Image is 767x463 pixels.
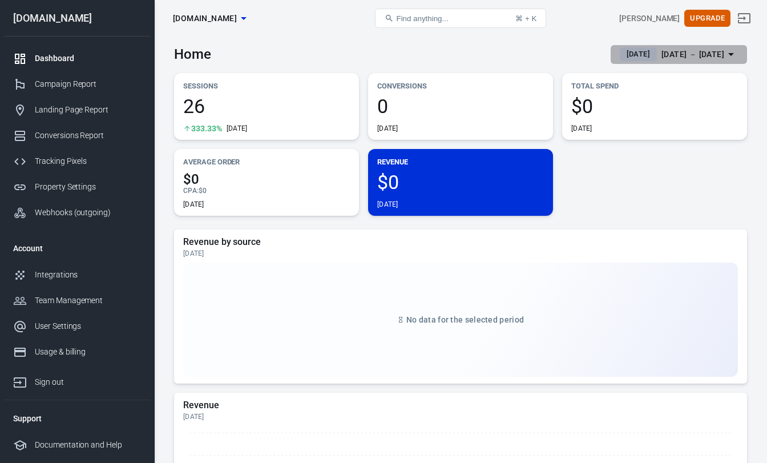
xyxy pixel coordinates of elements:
div: [DOMAIN_NAME] [4,13,150,23]
div: Account id: C1SXkjnC [619,13,680,25]
div: Property Settings [35,181,141,193]
h5: Revenue [183,400,738,411]
p: Conversions [377,80,544,92]
button: [DOMAIN_NAME] [168,8,251,29]
p: Total Spend [571,80,738,92]
span: Find anything... [396,14,448,23]
span: 333.33% [191,124,222,132]
button: Upgrade [684,10,730,27]
div: Integrations [35,269,141,281]
span: $0 [183,172,350,186]
div: Team Management [35,295,141,307]
p: Average Order [183,156,350,168]
div: [DATE] [571,124,592,133]
a: User Settings [4,313,150,339]
span: 26 [183,96,350,116]
p: Revenue [377,156,544,168]
a: Sign out [730,5,758,32]
a: Campaign Report [4,71,150,97]
a: Sign out [4,365,150,395]
div: Conversions Report [35,130,141,142]
a: Conversions Report [4,123,150,148]
div: [DATE] [377,124,398,133]
li: Support [4,405,150,432]
a: Dashboard [4,46,150,71]
a: Property Settings [4,174,150,200]
div: Webhooks (outgoing) [35,207,141,219]
h3: Home [174,46,211,62]
span: promenadefield.com [173,11,237,26]
span: $0 [199,187,207,195]
a: Tracking Pixels [4,148,150,174]
button: [DATE][DATE] － [DATE] [611,45,747,64]
a: Integrations [4,262,150,288]
span: [DATE] [622,49,655,60]
h5: Revenue by source [183,236,738,248]
div: [DATE] [227,124,248,133]
div: Documentation and Help [35,439,141,451]
div: [DATE] [183,249,738,258]
span: No data for the selected period [406,315,524,324]
span: $0 [377,172,544,192]
span: CPA : [183,187,199,195]
span: 0 [377,96,544,116]
div: Tracking Pixels [35,155,141,167]
a: Usage & billing [4,339,150,365]
a: Team Management [4,288,150,313]
div: ⌘ + K [515,14,536,23]
div: [DATE] [183,200,204,209]
div: [DATE] － [DATE] [661,47,724,62]
div: Usage & billing [35,346,141,358]
p: Sessions [183,80,350,92]
div: Landing Page Report [35,104,141,116]
a: Landing Page Report [4,97,150,123]
div: User Settings [35,320,141,332]
button: Find anything...⌘ + K [375,9,546,28]
div: Sign out [35,376,141,388]
div: Campaign Report [35,78,141,90]
a: Webhooks (outgoing) [4,200,150,226]
li: Account [4,235,150,262]
div: [DATE] [183,412,738,421]
div: Dashboard [35,53,141,65]
div: [DATE] [377,200,398,209]
span: $0 [571,96,738,116]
